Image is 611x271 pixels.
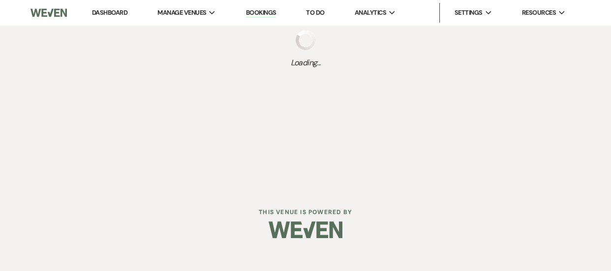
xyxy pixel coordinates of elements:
span: Loading... [291,57,321,69]
span: Resources [522,8,556,18]
a: Dashboard [92,8,127,17]
span: Settings [455,8,483,18]
span: Analytics [355,8,386,18]
a: To Do [306,8,324,17]
img: loading spinner [296,30,315,50]
img: Weven Logo [269,213,342,247]
span: Manage Venues [157,8,206,18]
img: Weven Logo [31,2,67,23]
a: Bookings [246,8,276,18]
